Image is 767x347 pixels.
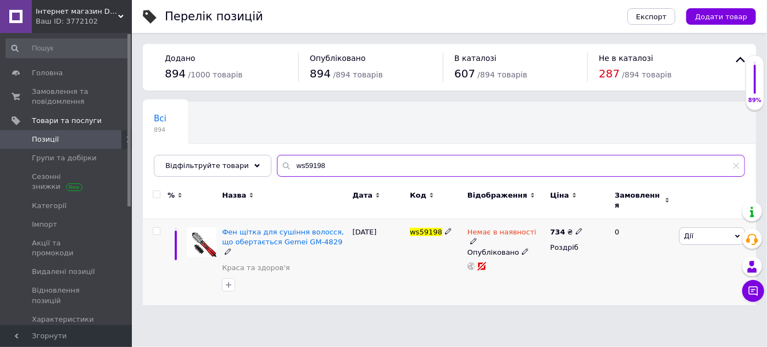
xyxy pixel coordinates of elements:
span: Відновлення позицій [32,286,102,305]
span: Видалені позиції [32,267,95,277]
button: Чат з покупцем [742,280,764,302]
div: ₴ [551,227,583,237]
a: Фен щітка для сушіння волосся, що обертається Gemei GM-4829 [222,228,344,246]
span: Сезонні знижки [32,172,102,192]
span: 287 [599,67,620,80]
span: % [168,191,175,200]
span: / 894 товарів [622,70,671,79]
span: Головна [32,68,63,78]
span: Акції та промокоди [32,238,102,258]
span: Код [410,191,426,200]
div: Ваш ID: 3772102 [36,16,132,26]
span: / 894 товарів [333,70,382,79]
span: Опубліковано [310,54,366,63]
div: Роздріб [551,243,605,253]
span: Товари та послуги [32,116,102,126]
span: В каталозі [454,54,497,63]
span: Експорт [636,13,667,21]
span: Ціна [551,191,569,200]
div: Опубліковано [468,248,545,258]
span: Імпорт [32,220,57,230]
input: Пошук [5,38,130,58]
div: 0 [608,219,676,305]
a: Краса та здоров'я [222,263,290,273]
div: [DATE] [350,219,408,305]
b: 734 [551,228,565,236]
span: Групи та добірки [32,153,97,163]
span: Не в каталозі [599,54,653,63]
span: Немає в наявності [468,228,536,239]
span: 607 [454,67,475,80]
span: Відображення [468,191,527,200]
button: Додати товар [686,8,756,25]
span: Позиції [32,135,59,144]
span: Категорії [32,201,66,211]
span: ws59198 [410,228,442,236]
span: Замовлення та повідомлення [32,87,102,107]
span: Замовлення [615,191,662,210]
span: Відфільтруйте товари [165,161,249,170]
span: Інтернет магазин DeVo - різноманітні товари по доступній ціні. [36,7,118,16]
div: 89% [746,97,764,104]
span: 894 [154,126,166,134]
span: 894 [310,67,331,80]
span: / 894 товарів [477,70,527,79]
span: Додано [165,54,195,63]
span: Всі [154,114,166,124]
button: Експорт [627,8,676,25]
span: Дата [353,191,373,200]
span: Назва [222,191,246,200]
input: Пошук по назві позиції, артикулу і пошуковим запитам [277,155,745,177]
span: Характеристики [32,315,94,324]
span: Дії [684,232,693,240]
span: Додати товар [695,13,747,21]
div: Перелік позицій [165,11,263,23]
span: / 1000 товарів [188,70,242,79]
img: Фен щітка для сушіння волосся, що обертається Gemei GM-4829 [187,227,216,257]
span: 894 [165,67,186,80]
